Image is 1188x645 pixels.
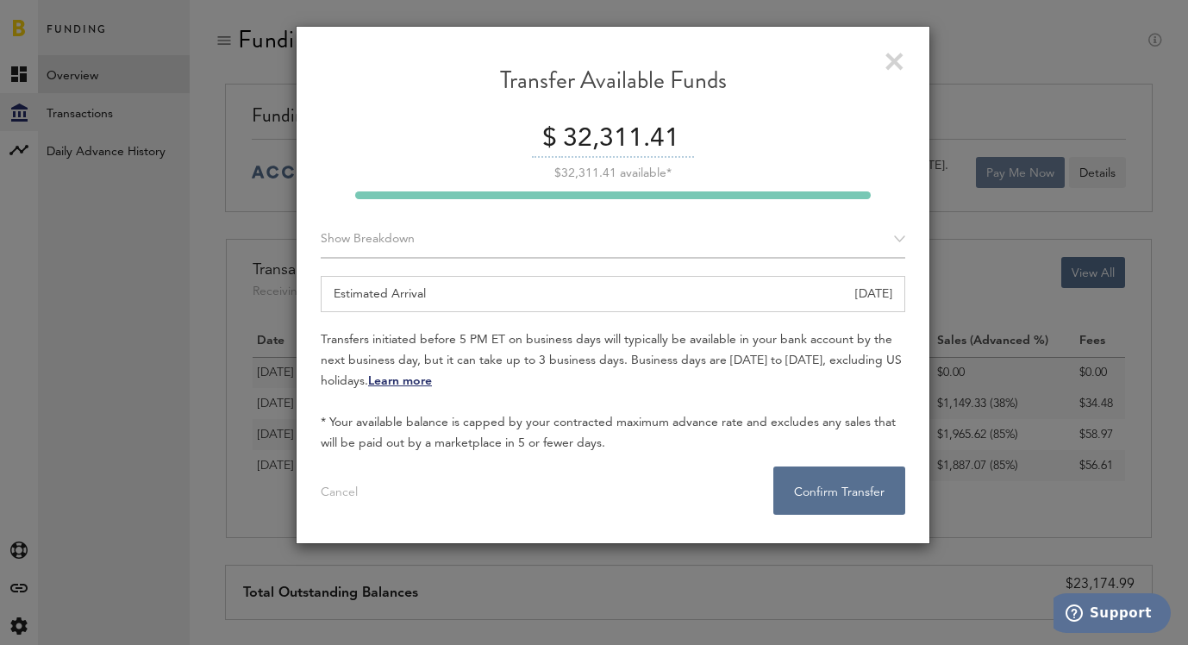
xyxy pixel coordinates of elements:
div: [DATE] [855,277,892,311]
div: Estimated Arrival [321,276,905,312]
div: $ [532,122,557,158]
a: Learn more [368,375,432,387]
div: $32,311.41 available* [321,167,905,179]
button: Cancel [300,467,378,515]
span: Show [321,233,350,245]
div: Transfers initiated before 5 PM ET on business days will typically be available in your bank acco... [321,329,905,454]
button: Confirm Transfer [773,467,905,515]
iframe: Opens a widget where you can find more information [1054,593,1171,636]
div: Breakdown [321,221,905,259]
div: Transfer Available Funds [321,66,905,110]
